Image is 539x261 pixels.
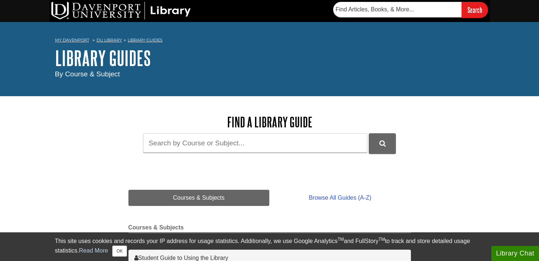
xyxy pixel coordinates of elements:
div: This site uses cookies and records your IP address for usage statistics. Additionally, we use Goo... [55,237,484,257]
button: Library Chat [491,246,539,261]
a: Library Guides [128,37,163,43]
a: Courses & Subjects [128,190,270,206]
a: My Davenport [55,37,89,43]
button: Close [112,246,127,257]
h1: Library Guides [55,47,484,69]
a: Read More [79,247,108,254]
a: DU Library [96,37,122,43]
h2: Courses & Subjects [128,224,411,233]
form: Searches DU Library's articles, books, and more [333,2,488,18]
a: Browse All Guides (A-Z) [269,190,411,206]
i: Search Library Guides [379,140,386,147]
div: By Course & Subject [55,69,484,80]
input: Search by Course or Subject... [143,133,367,153]
h2: Find a Library Guide [128,115,411,130]
input: Search [462,2,488,18]
img: DU Library [51,2,191,19]
input: Find Articles, Books, & More... [333,2,462,17]
nav: breadcrumb [55,35,484,47]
